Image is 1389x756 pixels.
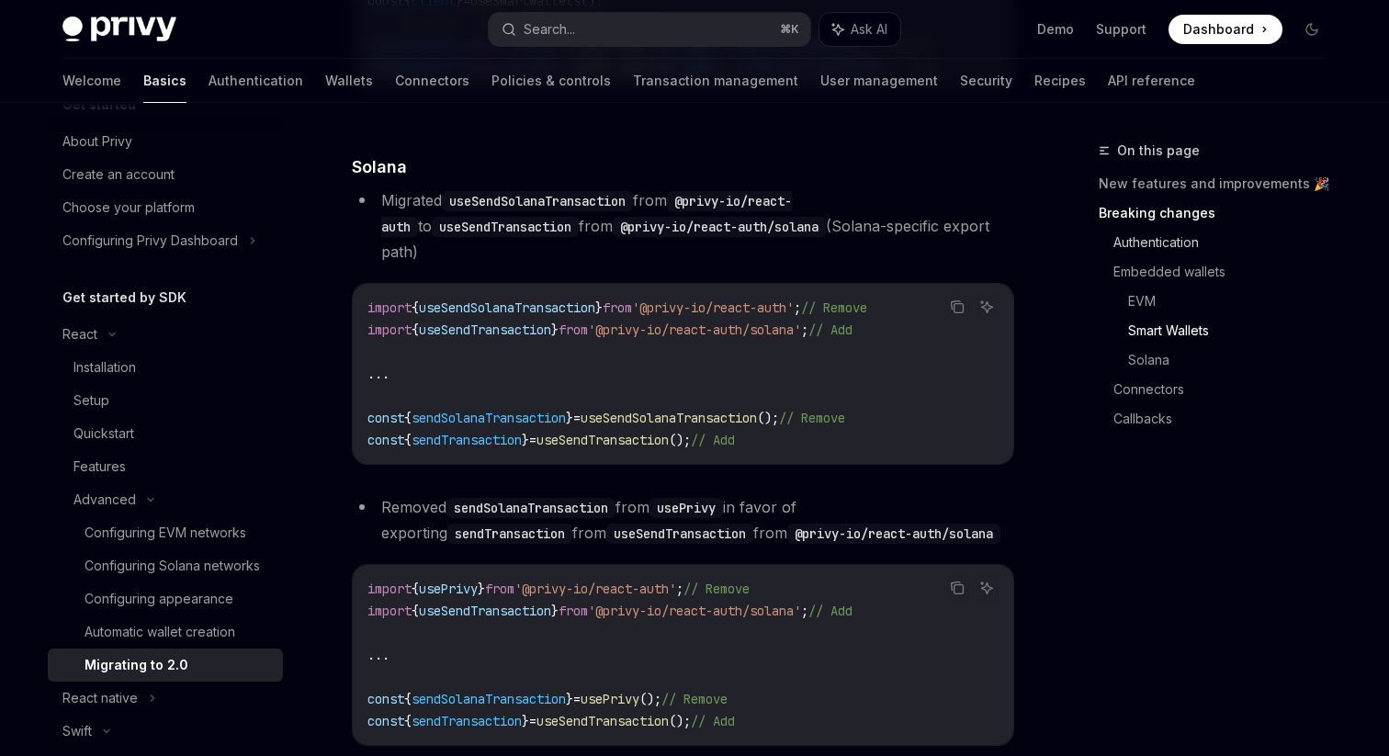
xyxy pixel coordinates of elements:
[404,432,412,448] span: {
[676,581,683,597] span: ;
[581,691,639,707] span: usePrivy
[573,691,581,707] span: =
[945,576,969,600] button: Copy the contents from the code block
[1034,59,1086,103] a: Recipes
[606,524,753,544] code: useSendTransaction
[62,197,195,219] div: Choose your platform
[808,603,853,619] span: // Add
[1099,169,1341,198] a: New features and improvements 🎉
[62,230,238,252] div: Configuring Privy Dashboard
[73,489,136,511] div: Advanced
[48,516,283,549] a: Configuring EVM networks
[1128,316,1341,345] a: Smart Wallets
[639,691,661,707] span: ();
[352,154,407,179] span: Solana
[73,423,134,445] div: Quickstart
[85,654,188,676] div: Migrating to 2.0
[352,187,1014,265] li: Migrated from to from (Solana-specific export path)
[801,603,808,619] span: ;
[801,322,808,338] span: ;
[73,356,136,378] div: Installation
[1117,140,1200,162] span: On this page
[73,456,126,478] div: Features
[412,299,419,316] span: {
[632,299,794,316] span: '@privy-io/react-auth'
[801,299,867,316] span: // Remove
[1108,59,1195,103] a: API reference
[603,299,632,316] span: from
[514,581,676,597] span: '@privy-io/react-auth'
[48,158,283,191] a: Create an account
[419,581,478,597] span: usePrivy
[581,410,757,426] span: useSendSolanaTransaction
[352,494,1014,546] li: Removed from in favor of exporting from from
[143,59,186,103] a: Basics
[419,322,551,338] span: useSendTransaction
[522,432,529,448] span: }
[649,498,723,518] code: usePrivy
[819,13,900,46] button: Ask AI
[62,130,132,152] div: About Privy
[559,603,588,619] span: from
[529,713,536,729] span: =
[945,295,969,319] button: Copy the contents from the code block
[367,432,404,448] span: const
[73,389,109,412] div: Setup
[536,432,669,448] span: useSendTransaction
[62,323,97,345] div: React
[1297,15,1327,44] button: Toggle dark mode
[367,322,412,338] span: import
[485,581,514,597] span: from
[779,410,845,426] span: // Remove
[85,588,233,610] div: Configuring appearance
[48,582,283,615] a: Configuring appearance
[367,603,412,619] span: import
[1113,257,1341,287] a: Embedded wallets
[419,299,595,316] span: useSendSolanaTransaction
[48,191,283,224] a: Choose your platform
[62,164,175,186] div: Create an account
[412,713,522,729] span: sendTransaction
[669,713,691,729] span: ();
[412,322,419,338] span: {
[62,720,92,742] div: Swift
[85,522,246,544] div: Configuring EVM networks
[367,581,412,597] span: import
[1096,20,1146,39] a: Support
[48,649,283,682] a: Migrating to 2.0
[489,13,810,46] button: Search...⌘K
[48,549,283,582] a: Configuring Solana networks
[757,410,779,426] span: ();
[613,217,826,237] code: @privy-io/react-auth/solana
[412,432,522,448] span: sendTransaction
[1128,345,1341,375] a: Solana
[787,524,1000,544] code: @privy-io/react-auth/solana
[367,713,404,729] span: const
[412,603,419,619] span: {
[325,59,373,103] a: Wallets
[794,299,801,316] span: ;
[85,555,260,577] div: Configuring Solana networks
[522,713,529,729] span: }
[633,59,798,103] a: Transaction management
[419,603,551,619] span: useSendTransaction
[975,295,999,319] button: Ask AI
[48,417,283,450] a: Quickstart
[404,691,412,707] span: {
[536,713,669,729] span: useSendTransaction
[447,524,572,544] code: sendTransaction
[566,691,573,707] span: }
[559,322,588,338] span: from
[1169,15,1282,44] a: Dashboard
[48,351,283,384] a: Installation
[1113,404,1341,434] a: Callbacks
[48,384,283,417] a: Setup
[62,17,176,42] img: dark logo
[412,691,566,707] span: sendSolanaTransaction
[367,366,390,382] span: ...
[442,191,633,211] code: useSendSolanaTransaction
[551,603,559,619] span: }
[691,432,735,448] span: // Add
[808,322,853,338] span: // Add
[404,713,412,729] span: {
